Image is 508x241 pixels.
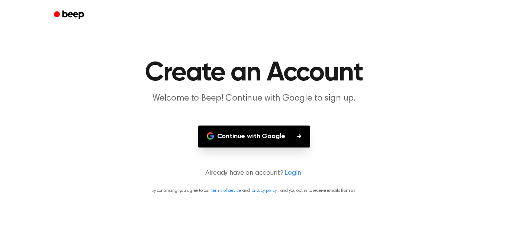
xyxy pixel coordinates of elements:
[198,126,311,148] button: Continue with Google
[9,187,499,194] p: By continuing, you agree to our and , and you opt in to receive emails from us.
[64,60,444,86] h1: Create an Account
[49,8,91,22] a: Beep
[9,168,499,178] p: Already have an account?
[211,188,241,193] a: terms of service
[251,188,277,193] a: privacy policy
[111,92,397,105] p: Welcome to Beep! Continue with Google to sign up.
[284,168,301,178] a: Login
